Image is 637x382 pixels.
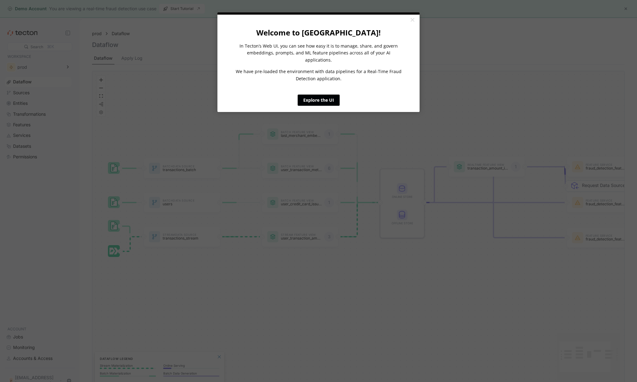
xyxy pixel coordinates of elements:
[407,15,418,26] a: Close modal
[217,12,420,15] div: current step
[234,43,403,63] p: In Tecton’s Web UI, you can see how easy it is to manage, share, and govern embeddings, prompts, ...
[234,68,403,82] p: We have pre-loaded the environment with data pipelines for a Real-Time Fraud Detection application.
[298,95,340,106] a: Explore the UI
[256,27,381,38] strong: Welcome to [GEOGRAPHIC_DATA]!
